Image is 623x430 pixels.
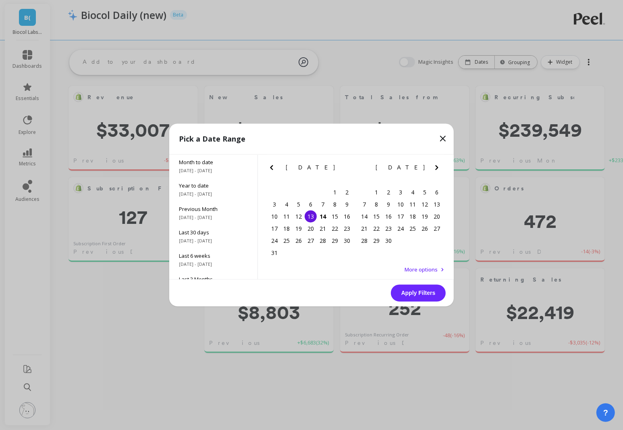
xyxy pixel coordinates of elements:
div: Choose Friday, August 15th, 2025 [329,211,341,223]
div: Choose Saturday, August 23rd, 2025 [341,223,353,235]
span: More options [405,266,438,273]
button: Next Month [432,163,445,176]
div: Choose Sunday, August 24th, 2025 [268,235,280,247]
div: Choose Wednesday, September 3rd, 2025 [395,186,407,198]
div: Choose Friday, September 19th, 2025 [419,211,431,223]
div: Choose Monday, September 1st, 2025 [370,186,382,198]
div: Choose Thursday, September 4th, 2025 [407,186,419,198]
div: Choose Thursday, August 21st, 2025 [317,223,329,235]
span: Year to date [179,182,248,190]
div: Choose Tuesday, September 23rd, 2025 [382,223,395,235]
div: Choose Sunday, August 10th, 2025 [268,211,280,223]
span: [DATE] - [DATE] [179,191,248,198]
span: [DATE] - [DATE] [179,238,248,244]
div: Choose Wednesday, August 20th, 2025 [305,223,317,235]
div: Choose Tuesday, August 26th, 2025 [293,235,305,247]
div: Choose Saturday, September 6th, 2025 [431,186,443,198]
div: Choose Thursday, August 14th, 2025 [317,211,329,223]
div: Choose Friday, August 29th, 2025 [329,235,341,247]
div: Choose Thursday, August 7th, 2025 [317,198,329,211]
div: Choose Thursday, September 25th, 2025 [407,223,419,235]
div: Choose Tuesday, September 16th, 2025 [382,211,395,223]
div: Choose Friday, August 8th, 2025 [329,198,341,211]
div: Choose Tuesday, September 30th, 2025 [382,235,395,247]
div: Choose Monday, August 4th, 2025 [280,198,293,211]
div: Choose Tuesday, August 12th, 2025 [293,211,305,223]
span: Previous Month [179,206,248,213]
span: [DATE] - [DATE] [179,215,248,221]
div: Choose Saturday, August 30th, 2025 [341,235,353,247]
div: Choose Monday, September 29th, 2025 [370,235,382,247]
div: Choose Sunday, August 3rd, 2025 [268,198,280,211]
button: Previous Month [357,163,370,176]
div: Choose Friday, August 1st, 2025 [329,186,341,198]
div: Choose Tuesday, August 19th, 2025 [293,223,305,235]
span: [DATE] [376,165,426,171]
button: Apply Filters [391,285,446,302]
div: Choose Friday, September 26th, 2025 [419,223,431,235]
div: Choose Monday, September 8th, 2025 [370,198,382,211]
div: Choose Sunday, September 14th, 2025 [358,211,370,223]
div: Choose Saturday, September 20th, 2025 [431,211,443,223]
div: month 2025-09 [358,186,443,247]
div: Choose Saturday, August 9th, 2025 [341,198,353,211]
p: Pick a Date Range [179,134,245,145]
span: Month to date [179,159,248,166]
div: Choose Saturday, September 27th, 2025 [431,223,443,235]
div: Choose Thursday, September 11th, 2025 [407,198,419,211]
div: Choose Tuesday, September 2nd, 2025 [382,186,395,198]
button: Next Month [342,163,355,176]
span: [DATE] - [DATE] [179,168,248,174]
div: Choose Sunday, September 28th, 2025 [358,235,370,247]
div: Choose Sunday, August 17th, 2025 [268,223,280,235]
span: [DATE] - [DATE] [179,261,248,268]
div: Choose Sunday, September 21st, 2025 [358,223,370,235]
div: Choose Wednesday, August 6th, 2025 [305,198,317,211]
div: Choose Thursday, September 18th, 2025 [407,211,419,223]
div: Choose Tuesday, September 9th, 2025 [382,198,395,211]
div: Choose Monday, September 15th, 2025 [370,211,382,223]
div: Choose Monday, August 25th, 2025 [280,235,293,247]
div: Choose Wednesday, September 10th, 2025 [395,198,407,211]
div: Choose Tuesday, August 5th, 2025 [293,198,305,211]
div: Choose Monday, September 22nd, 2025 [370,223,382,235]
div: Choose Monday, August 11th, 2025 [280,211,293,223]
span: Last 6 weeks [179,253,248,260]
div: Choose Friday, September 12th, 2025 [419,198,431,211]
div: Choose Wednesday, August 27th, 2025 [305,235,317,247]
span: Last 3 Months [179,276,248,283]
button: Previous Month [267,163,280,176]
div: Choose Monday, August 18th, 2025 [280,223,293,235]
div: month 2025-08 [268,186,353,259]
div: Choose Sunday, September 7th, 2025 [358,198,370,211]
span: ? [603,407,608,418]
div: Choose Friday, August 22nd, 2025 [329,223,341,235]
span: Last 30 days [179,229,248,236]
div: Choose Wednesday, September 17th, 2025 [395,211,407,223]
span: [DATE] [286,165,336,171]
div: Choose Saturday, September 13th, 2025 [431,198,443,211]
div: Choose Sunday, August 31st, 2025 [268,247,280,259]
div: Choose Wednesday, September 24th, 2025 [395,223,407,235]
div: Choose Saturday, August 2nd, 2025 [341,186,353,198]
div: Choose Thursday, August 28th, 2025 [317,235,329,247]
div: Choose Saturday, August 16th, 2025 [341,211,353,223]
div: Choose Friday, September 5th, 2025 [419,186,431,198]
div: Choose Wednesday, August 13th, 2025 [305,211,317,223]
button: ? [596,403,615,422]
